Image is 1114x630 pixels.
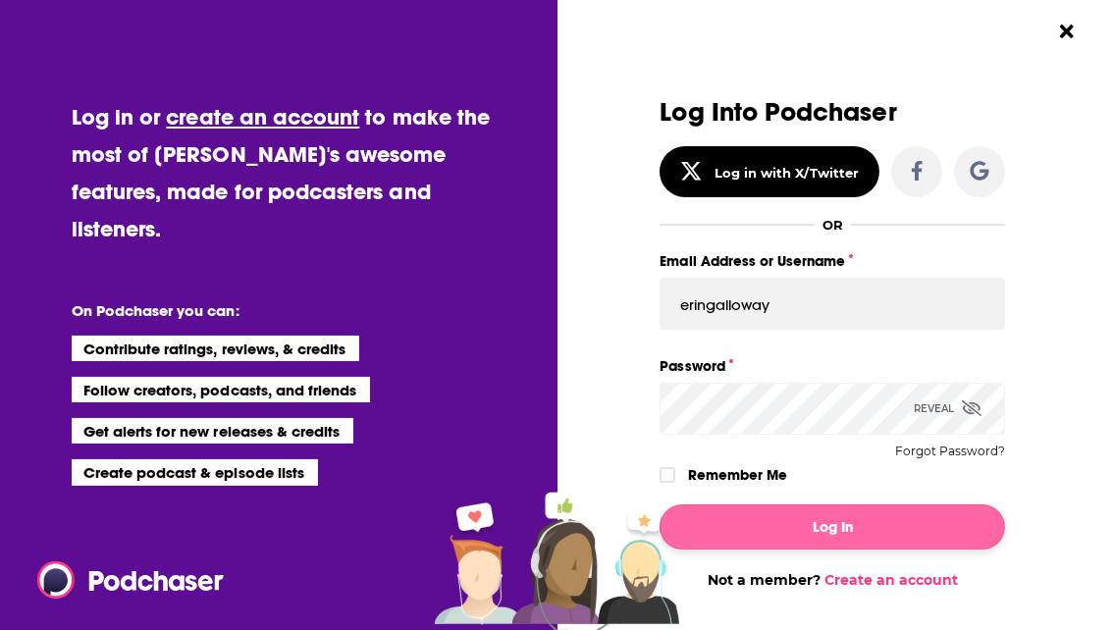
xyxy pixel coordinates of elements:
div: OR [822,217,843,233]
li: Contribute ratings, reviews, & credits [72,336,360,361]
div: Reveal [914,383,981,435]
div: Log in with X/Twitter [715,165,859,181]
button: Log In [660,504,1005,550]
input: Email Address or Username [660,278,1005,331]
img: Podchaser - Follow, Share and Rate Podcasts [37,561,226,599]
li: Create podcast & episode lists [72,459,318,485]
li: Get alerts for new releases & credits [72,418,353,444]
li: On Podchaser you can: [72,301,464,320]
button: Forgot Password? [895,445,1005,458]
label: Remember Me [688,462,787,488]
a: Create an account [824,571,958,589]
a: create an account [166,103,359,131]
li: Follow creators, podcasts, and friends [72,377,371,402]
label: Email Address or Username [660,248,1005,274]
a: Podchaser - Follow, Share and Rate Podcasts [37,561,210,599]
button: Close Button [1048,13,1086,50]
label: Password [660,353,1005,379]
button: Log in with X/Twitter [660,146,879,197]
div: Not a member? [660,571,1005,589]
h3: Log Into Podchaser [660,98,1005,127]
